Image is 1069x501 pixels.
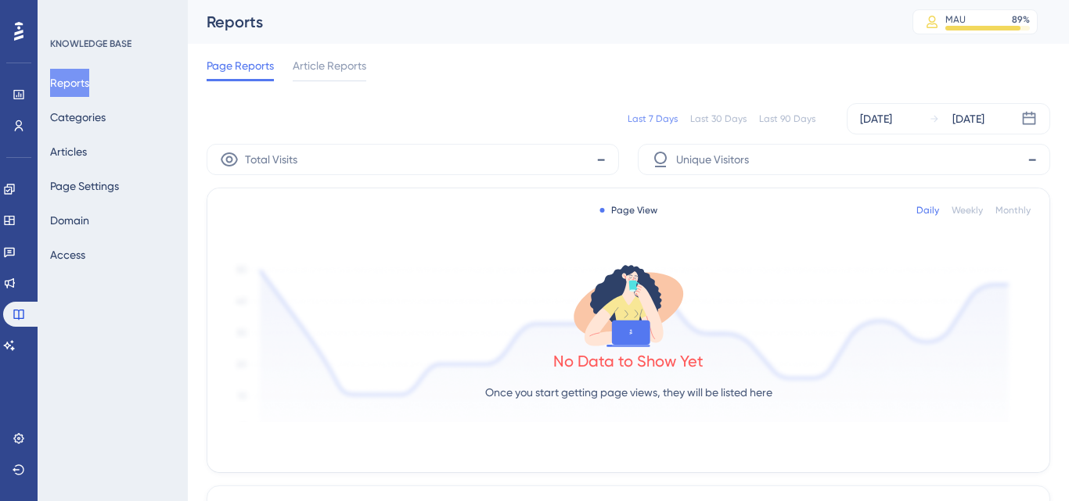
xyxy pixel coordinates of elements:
[207,56,274,75] span: Page Reports
[50,206,89,234] button: Domain
[860,109,892,128] div: [DATE]
[50,69,89,97] button: Reports
[600,204,657,217] div: Page View
[50,38,131,50] div: KNOWLEDGE BASE
[50,103,106,131] button: Categories
[628,113,678,125] div: Last 7 Days
[50,138,87,166] button: Articles
[676,150,749,169] span: Unique Visitors
[916,204,939,217] div: Daily
[553,350,704,372] div: No Data to Show Yet
[690,113,747,125] div: Last 30 Days
[952,109,984,128] div: [DATE]
[50,172,119,200] button: Page Settings
[485,383,772,402] p: Once you start getting page views, they will be listed here
[995,204,1031,217] div: Monthly
[245,150,297,169] span: Total Visits
[207,11,873,33] div: Reports
[50,241,85,269] button: Access
[1012,13,1030,26] div: 89 %
[945,13,966,26] div: MAU
[952,204,983,217] div: Weekly
[759,113,815,125] div: Last 90 Days
[596,147,606,172] span: -
[293,56,366,75] span: Article Reports
[1028,147,1037,172] span: -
